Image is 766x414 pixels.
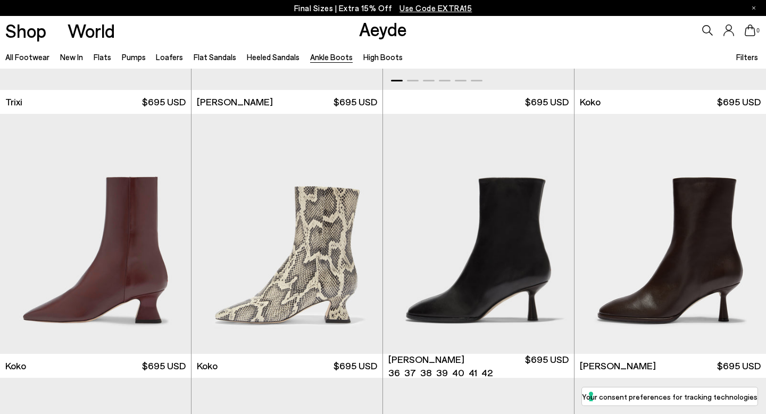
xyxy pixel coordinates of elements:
span: Navigate to /collections/ss25-final-sizes [399,3,472,13]
span: $695 USD [717,359,761,372]
a: Heeled Sandals [247,52,299,62]
a: [PERSON_NAME] 36 37 38 39 40 41 42 $695 USD [383,354,574,378]
li: 40 [452,366,464,379]
li: 36 [388,366,400,379]
img: Dorothy Soft Sock Boots [383,114,574,354]
li: 42 [481,366,493,379]
img: Koko Regal Heel Boots [191,114,382,354]
a: Koko $695 USD [574,90,766,114]
a: Flats [94,52,111,62]
a: All Footwear [5,52,49,62]
li: 39 [436,366,448,379]
span: $695 USD [525,353,569,379]
span: [PERSON_NAME] [388,353,464,366]
li: 41 [469,366,477,379]
img: Dorothy Soft Sock Boots [574,114,766,354]
span: Trixi [5,95,22,109]
label: Your consent preferences for tracking technologies [582,391,757,402]
li: 38 [420,366,432,379]
a: New In [60,52,83,62]
a: Flat Sandals [194,52,236,62]
span: [PERSON_NAME] [197,95,273,109]
p: Final Sizes | Extra 15% Off [294,2,472,15]
span: 0 [755,28,761,34]
button: Your consent preferences for tracking technologies [582,387,757,405]
span: $695 USD [142,95,186,109]
li: 37 [404,366,416,379]
a: Loafers [156,52,183,62]
span: $695 USD [334,95,377,109]
a: 0 [745,24,755,36]
a: Shop [5,21,46,40]
a: Ankle Boots [310,52,353,62]
span: [PERSON_NAME] [580,359,656,372]
span: $695 USD [525,95,569,109]
span: $695 USD [717,95,761,109]
a: [PERSON_NAME] $695 USD [191,90,382,114]
a: $695 USD [383,90,574,114]
a: [PERSON_NAME] $695 USD [574,354,766,378]
span: Filters [736,52,758,62]
span: Koko [197,359,218,372]
div: 1 / 6 [383,114,574,354]
span: $695 USD [142,359,186,372]
a: Next slide Previous slide [383,114,574,354]
a: Koko $695 USD [191,354,382,378]
a: Aeyde [359,18,407,40]
span: $695 USD [334,359,377,372]
a: Pumps [122,52,146,62]
a: World [68,21,115,40]
ul: variant [388,366,489,379]
a: High Boots [363,52,403,62]
span: Koko [580,95,601,109]
span: Koko [5,359,26,372]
